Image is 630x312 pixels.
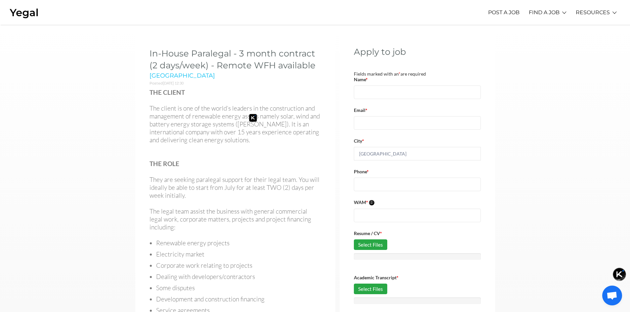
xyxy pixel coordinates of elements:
[156,273,321,281] li: Dealing with developers/contractors
[576,3,610,21] a: RESOURCES
[163,81,174,85] span: [DATE]
[354,107,367,113] label: Email
[354,275,399,280] label: Academic Transcript
[602,286,622,305] div: Open chat
[149,48,321,72] h2: In-House Paralegal - 3 month contract (2 days/week) - Remote WFH available
[149,104,321,144] p: The client is one of the world’s leaders in the construction and management of renewable energy a...
[149,207,321,231] p: The legal team assist the business with general commercial legal work, corporate matters, project...
[488,3,520,21] a: POST A JOB
[156,250,321,258] li: Electricity market
[358,286,383,292] span: Select Files
[358,242,383,248] span: Select Files
[156,295,321,303] li: Development and construction financing
[354,169,369,174] label: Phone
[354,284,387,294] button: Select Files
[354,48,481,56] h2: Apply to job
[354,230,382,236] label: Resume / CV
[156,284,321,292] li: Some disputes
[354,138,364,144] label: City
[354,77,368,82] label: Name
[149,176,321,199] p: They are seeking paralegal support for their legal team. You will ideally be able to start from J...
[354,71,481,77] div: Fields marked with an are required
[175,81,184,85] span: 12:30
[149,81,321,85] h6: Posted
[156,261,321,269] li: Corporate work relating to projects
[354,239,387,250] button: Select Files
[529,3,560,21] a: FIND A JOB
[149,72,321,80] h5: [GEOGRAPHIC_DATA]
[354,199,374,205] label: WAM
[149,88,185,96] strong: THE CLIENT
[156,239,321,247] li: Renewable energy projects
[149,160,179,167] strong: THE ROLE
